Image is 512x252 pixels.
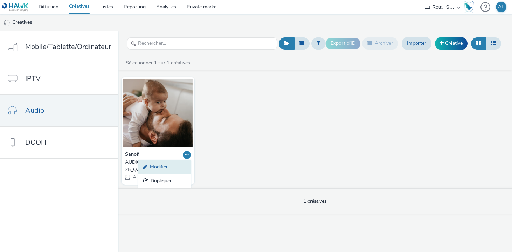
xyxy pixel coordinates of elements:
div: AUDIO_Sanofi_Bronchio_2025_Q3 [125,159,188,173]
img: audio [4,19,11,26]
button: Archiver [362,37,398,49]
img: undefined Logo [2,3,29,12]
a: Créative [435,37,468,50]
a: Importer [402,37,431,50]
span: IPTV [25,73,41,84]
button: Liste [486,37,501,49]
a: Sélectionner sur 1 créatives [125,59,193,66]
span: 1 créatives [303,198,327,204]
a: Dupliquer [138,174,191,188]
div: AL [498,2,504,12]
strong: Sanofi [125,151,140,159]
span: Audio [25,105,44,115]
a: AUDIO_Sanofi_Bronchio_2025_Q3 [125,159,191,173]
a: Modifier [138,160,191,174]
a: Hawk Academy [464,1,477,13]
input: Rechercher... [127,37,277,50]
button: Export d'ID [326,38,360,49]
img: Hawk Academy [464,1,474,13]
span: Mobile/Tablette/Ordinateur [25,42,111,52]
strong: 1 [154,59,157,66]
span: Audio Spot [132,174,158,181]
img: AUDIO_Sanofi_Bronchio_2025_Q3 visual [123,79,193,147]
span: DOOH [25,137,46,147]
button: Grille [471,37,486,49]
